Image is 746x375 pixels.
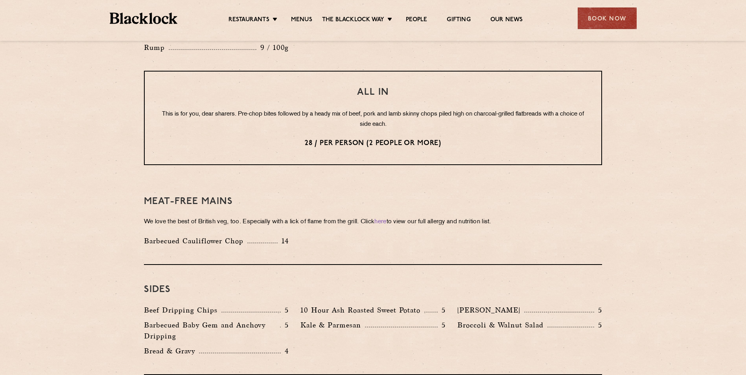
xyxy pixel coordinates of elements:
[160,138,586,149] p: 28 / per person (2 people or more)
[447,16,470,25] a: Gifting
[300,320,365,331] p: Kale & Parmesan
[300,305,424,316] p: 10 Hour Ash Roasted Sweet Potato
[578,7,637,29] div: Book Now
[594,305,602,315] p: 5
[160,109,586,130] p: This is for you, dear sharers. Pre-chop bites followed by a heady mix of beef, pork and lamb skin...
[457,305,524,316] p: [PERSON_NAME]
[110,13,178,24] img: BL_Textured_Logo-footer-cropped.svg
[144,320,280,342] p: Barbecued Baby Gem and Anchovy Dripping
[144,217,602,228] p: We love the best of British veg, too. Especially with a lick of flame from the grill. Click to vi...
[374,219,386,225] a: here
[278,236,289,246] p: 14
[281,346,289,356] p: 4
[144,42,169,53] p: Rump
[322,16,384,25] a: The Blacklock Way
[291,16,312,25] a: Menus
[144,305,221,316] p: Beef Dripping Chips
[406,16,427,25] a: People
[281,305,289,315] p: 5
[144,235,247,246] p: Barbecued Cauliflower Chop
[438,320,446,330] p: 5
[256,42,289,53] p: 9 / 100g
[281,320,289,330] p: 5
[594,320,602,330] p: 5
[490,16,523,25] a: Our News
[144,197,602,207] h3: Meat-Free mains
[160,87,586,97] h3: All In
[457,320,547,331] p: Broccoli & Walnut Salad
[144,285,602,295] h3: Sides
[438,305,446,315] p: 5
[228,16,269,25] a: Restaurants
[144,346,199,357] p: Bread & Gravy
